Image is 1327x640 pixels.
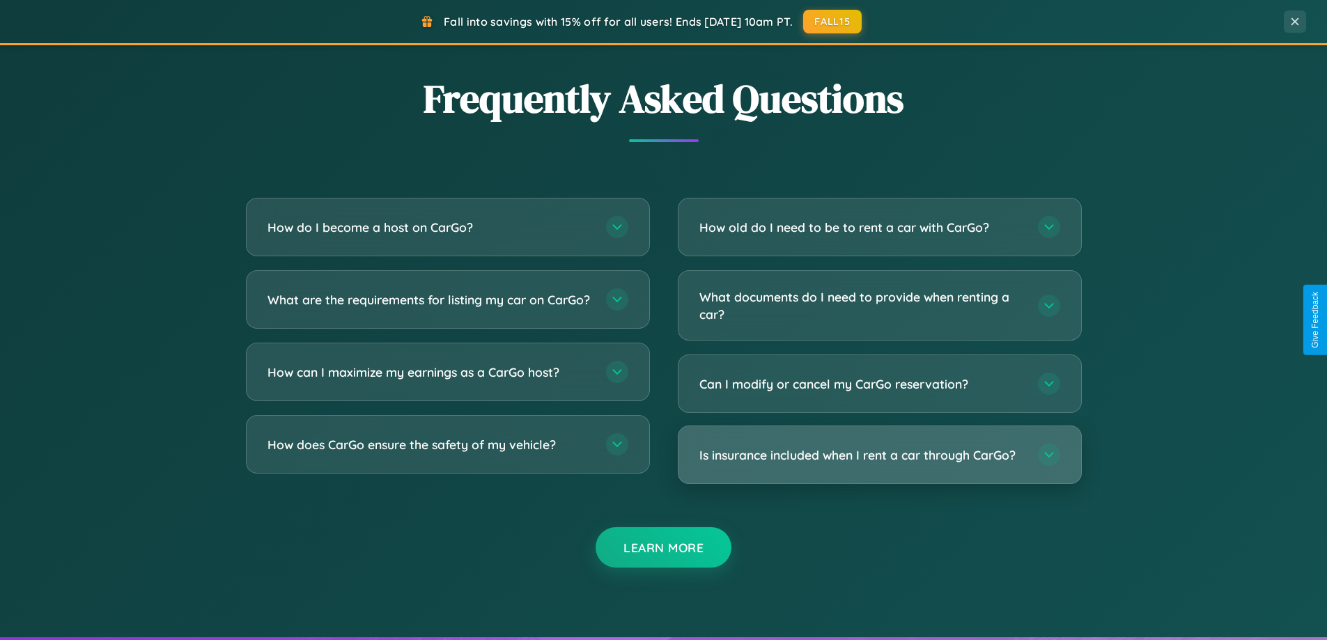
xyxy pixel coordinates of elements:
h3: How old do I need to be to rent a car with CarGo? [699,219,1024,236]
h3: What documents do I need to provide when renting a car? [699,288,1024,322]
button: Learn More [596,527,731,568]
h3: How can I maximize my earnings as a CarGo host? [267,364,592,381]
h3: How do I become a host on CarGo? [267,219,592,236]
h3: How does CarGo ensure the safety of my vehicle? [267,436,592,453]
h3: Is insurance included when I rent a car through CarGo? [699,446,1024,464]
span: Fall into savings with 15% off for all users! Ends [DATE] 10am PT. [444,15,793,29]
div: Give Feedback [1310,292,1320,348]
button: FALL15 [803,10,862,33]
h3: Can I modify or cancel my CarGo reservation? [699,375,1024,393]
h2: Frequently Asked Questions [246,72,1082,125]
h3: What are the requirements for listing my car on CarGo? [267,291,592,309]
